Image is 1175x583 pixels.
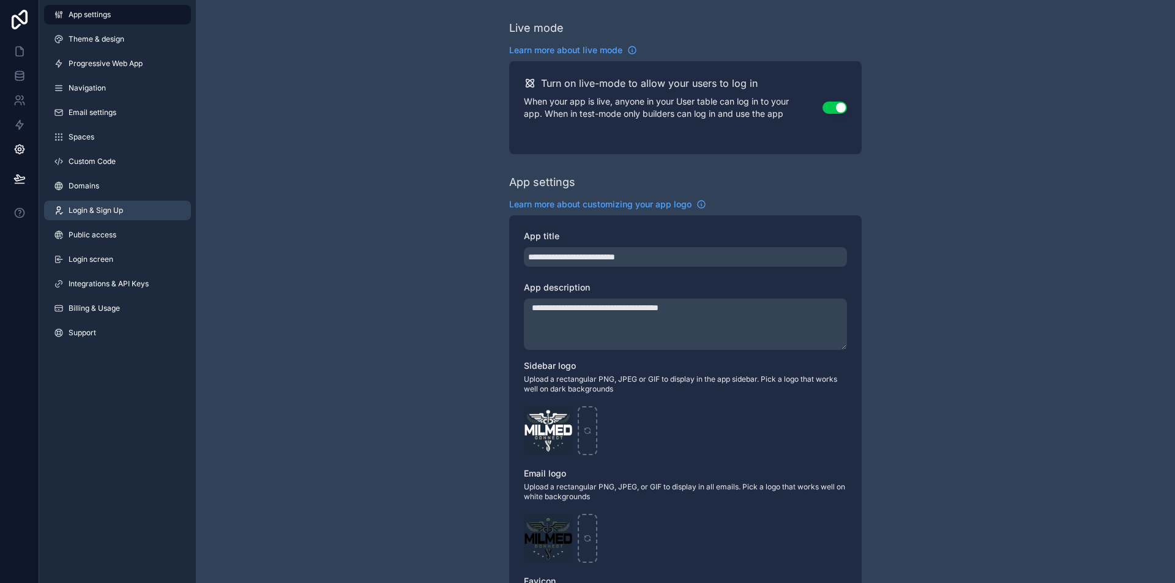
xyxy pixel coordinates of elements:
[69,303,120,313] span: Billing & Usage
[69,328,96,338] span: Support
[44,152,191,171] a: Custom Code
[44,176,191,196] a: Domains
[44,299,191,318] a: Billing & Usage
[69,181,99,191] span: Domains
[44,5,191,24] a: App settings
[69,34,124,44] span: Theme & design
[44,225,191,245] a: Public access
[69,206,123,215] span: Login & Sign Up
[524,468,566,478] span: Email logo
[524,374,847,394] span: Upload a rectangular PNG, JPEG or GIF to display in the app sidebar. Pick a logo that works well ...
[69,108,116,117] span: Email settings
[509,44,622,56] span: Learn more about live mode
[44,323,191,343] a: Support
[509,198,706,210] a: Learn more about customizing your app logo
[44,103,191,122] a: Email settings
[44,78,191,98] a: Navigation
[69,230,116,240] span: Public access
[69,157,116,166] span: Custom Code
[44,250,191,269] a: Login screen
[509,20,564,37] div: Live mode
[524,282,590,292] span: App description
[69,254,113,264] span: Login screen
[524,95,822,120] p: When your app is live, anyone in your User table can log in to your app. When in test-mode only b...
[524,231,559,241] span: App title
[44,274,191,294] a: Integrations & API Keys
[509,44,637,56] a: Learn more about live mode
[44,29,191,49] a: Theme & design
[69,10,111,20] span: App settings
[69,59,143,69] span: Progressive Web App
[509,174,575,191] div: App settings
[44,127,191,147] a: Spaces
[69,132,94,142] span: Spaces
[524,482,847,502] span: Upload a rectangular PNG, JPEG, or GIF to display in all emails. Pick a logo that works well on w...
[44,201,191,220] a: Login & Sign Up
[69,279,149,289] span: Integrations & API Keys
[69,83,106,93] span: Navigation
[541,76,758,91] h2: Turn on live-mode to allow your users to log in
[509,198,692,210] span: Learn more about customizing your app logo
[524,360,576,371] span: Sidebar logo
[44,54,191,73] a: Progressive Web App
